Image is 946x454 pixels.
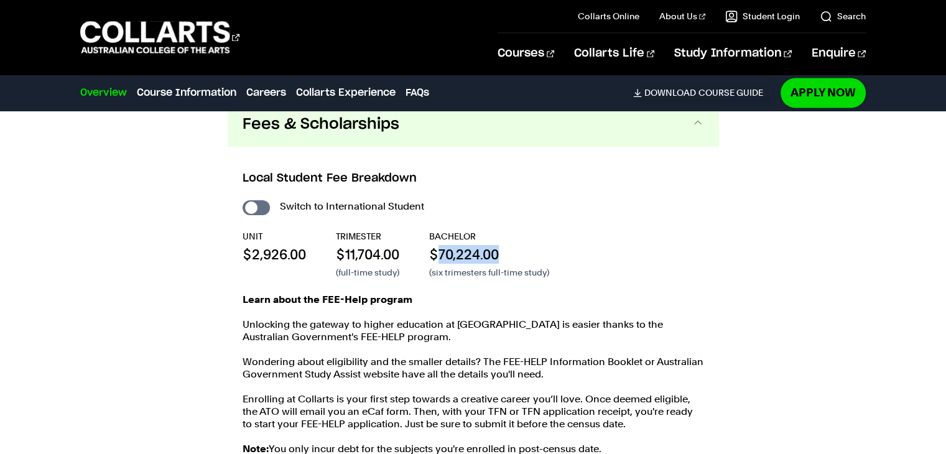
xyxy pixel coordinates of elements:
a: FAQs [406,85,429,100]
a: Course Information [137,85,236,100]
p: Wondering about eligibility and the smaller details? The FEE-HELP Information Booklet or Australi... [243,356,704,381]
p: Unlocking the gateway to higher education at [GEOGRAPHIC_DATA] is easier thanks to the Australian... [243,318,704,343]
a: Study Information [674,33,791,74]
a: Careers [246,85,286,100]
a: Collarts Online [578,10,639,22]
label: Switch to International Student [280,198,424,215]
p: (full-time study) [336,266,399,279]
a: Collarts Life [574,33,654,74]
a: Search [820,10,866,22]
p: $2,926.00 [243,245,306,264]
a: Courses [498,33,554,74]
a: Student Login [725,10,800,22]
a: DownloadCourse Guide [633,87,773,98]
p: $70,224.00 [429,245,549,264]
h3: Local Student Fee Breakdown [243,170,704,187]
div: Go to homepage [80,19,239,55]
a: About Us [659,10,705,22]
a: Collarts Experience [296,85,396,100]
span: Fees & Scholarships [243,114,399,134]
a: Enquire [812,33,866,74]
p: UNIT [243,230,306,243]
strong: Learn about the FEE-Help program [243,294,412,305]
p: $11,704.00 [336,245,399,264]
button: Fees & Scholarships [228,102,719,147]
a: Overview [80,85,127,100]
p: TRIMESTER [336,230,399,243]
p: Enrolling at Collarts is your first step towards a creative career you’ll love. Once deemed eligi... [243,393,704,430]
p: (six trimesters full-time study) [429,266,549,279]
span: Download [644,87,696,98]
p: BACHELOR [429,230,549,243]
a: Apply Now [781,78,866,107]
